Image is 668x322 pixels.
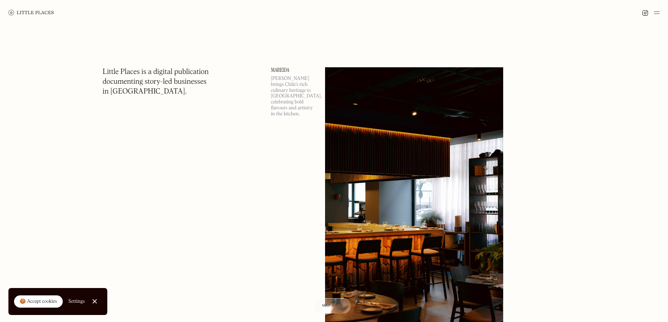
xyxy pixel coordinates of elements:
[94,301,95,302] div: Close Cookie Popup
[314,298,351,314] a: Map view
[20,298,57,305] div: 🍪 Accept cookies
[103,67,209,97] h1: Little Places is a digital publication documenting story-led businesses in [GEOGRAPHIC_DATA].
[271,67,317,73] a: Mareida
[14,295,63,308] a: 🍪 Accept cookies
[271,76,317,117] p: [PERSON_NAME] brings Chile’s rich culinary heritage to [GEOGRAPHIC_DATA], celebrating bold flavou...
[68,294,85,309] a: Settings
[322,304,343,308] span: Map view
[68,299,85,304] div: Settings
[88,294,102,308] a: Close Cookie Popup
